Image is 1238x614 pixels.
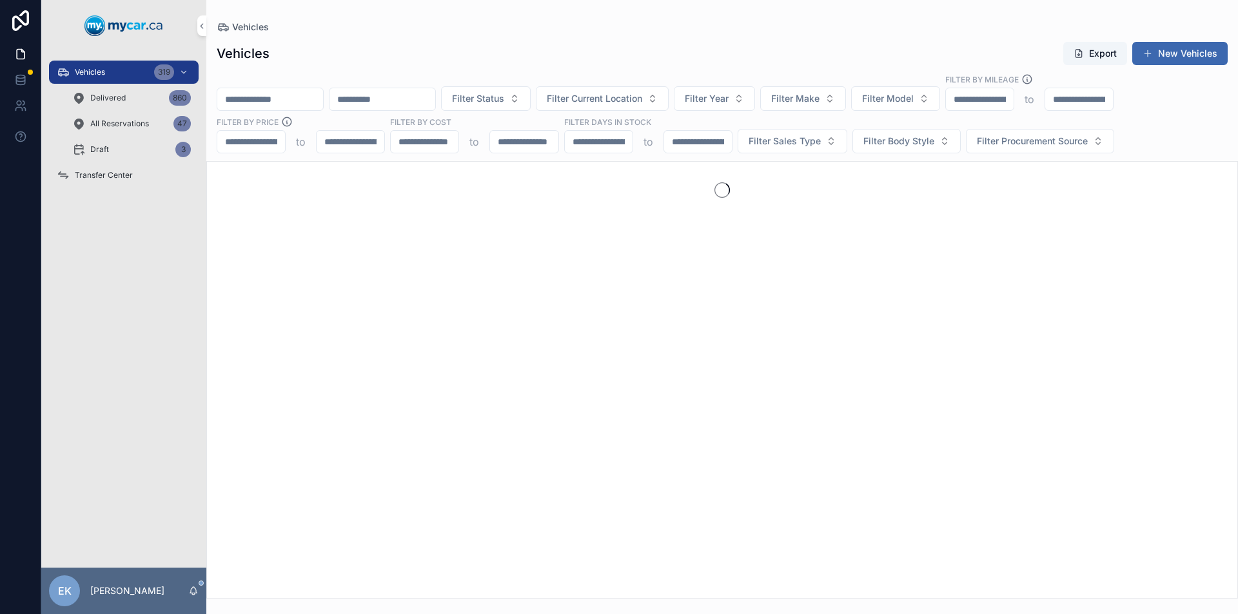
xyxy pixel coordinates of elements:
[1132,42,1228,65] button: New Vehicles
[296,134,306,149] p: to
[441,86,531,111] button: Select Button
[49,61,199,84] a: Vehicles319
[644,134,653,149] p: to
[175,142,191,157] div: 3
[75,67,105,77] span: Vehicles
[749,135,821,148] span: Filter Sales Type
[154,64,174,80] div: 319
[84,15,163,36] img: App logo
[547,92,642,105] span: Filter Current Location
[90,144,109,155] span: Draft
[452,92,504,105] span: Filter Status
[217,21,269,34] a: Vehicles
[75,170,133,180] span: Transfer Center
[966,129,1114,153] button: Select Button
[58,583,72,599] span: EK
[232,21,269,34] span: Vehicles
[217,44,270,62] h1: Vehicles
[863,135,934,148] span: Filter Body Style
[64,86,199,110] a: Delivered860
[390,116,451,128] label: FILTER BY COST
[1025,91,1034,107] p: to
[1063,42,1127,65] button: Export
[564,116,651,128] label: Filter Days In Stock
[674,86,755,111] button: Select Button
[738,129,847,153] button: Select Button
[852,129,961,153] button: Select Button
[851,86,940,111] button: Select Button
[90,119,149,129] span: All Reservations
[41,52,206,204] div: scrollable content
[64,112,199,135] a: All Reservations47
[64,138,199,161] a: Draft3
[90,93,126,103] span: Delivered
[685,92,729,105] span: Filter Year
[945,73,1019,85] label: Filter By Mileage
[977,135,1088,148] span: Filter Procurement Source
[90,584,164,597] p: [PERSON_NAME]
[536,86,669,111] button: Select Button
[760,86,846,111] button: Select Button
[173,116,191,131] div: 47
[169,90,191,106] div: 860
[469,134,479,149] p: to
[862,92,914,105] span: Filter Model
[771,92,820,105] span: Filter Make
[217,116,279,128] label: FILTER BY PRICE
[49,164,199,187] a: Transfer Center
